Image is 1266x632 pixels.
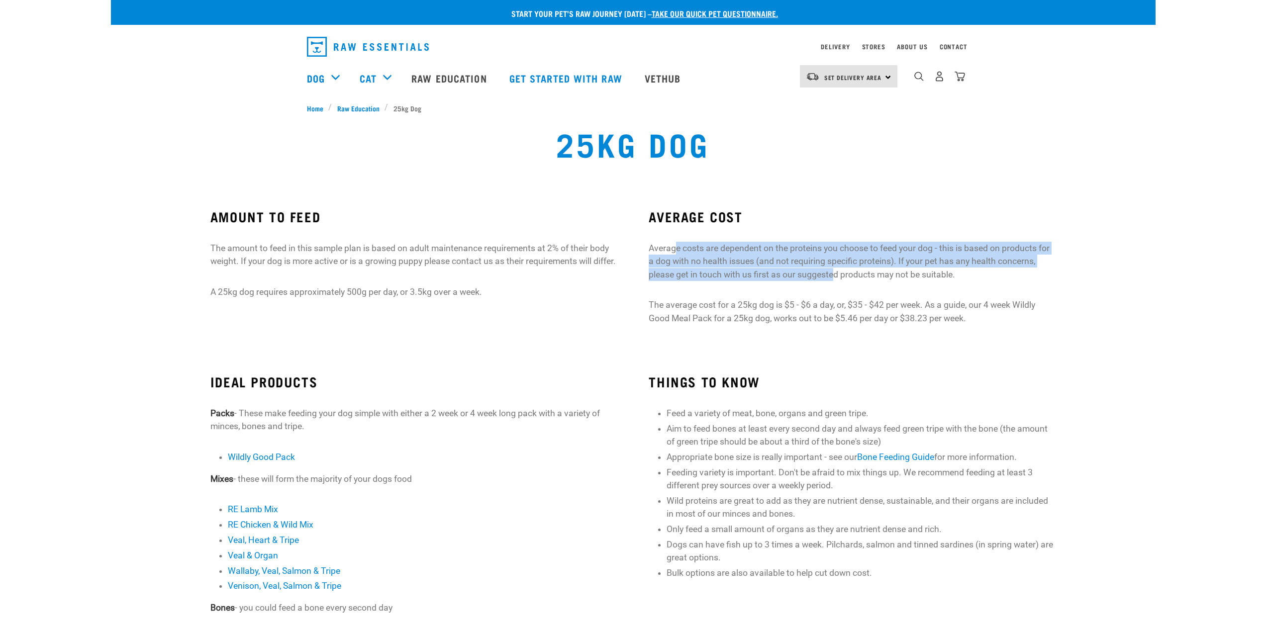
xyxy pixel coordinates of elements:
p: - you could feed a bone every second day [210,601,617,614]
a: Veal, Heart & Tripe [228,535,299,545]
h3: AMOUNT TO FEED [210,209,617,224]
a: Delivery [821,45,850,48]
img: van-moving.png [806,72,819,81]
a: About Us [897,45,927,48]
span: Set Delivery Area [824,76,882,79]
a: Stores [862,45,885,48]
h3: THINGS TO KNOW [649,374,1056,389]
p: The amount to feed in this sample plan is based on adult maintenance requirements at 2% of their ... [210,242,617,268]
p: A 25kg dog requires approximately 500g per day, or 3.5kg over a week. [210,285,617,298]
a: Wildly Good Pack [228,452,295,462]
p: Average costs are dependent on the proteins you choose to feed your dog - this is based on produc... [649,242,1056,281]
a: Venison, Veal, Salmon & Tripe [228,581,341,591]
span: Raw Education [337,103,380,113]
a: Raw Education [401,58,499,98]
a: Vethub [635,58,693,98]
li: Only feed a small amount of organs as they are nutrient dense and rich. [667,523,1056,536]
nav: dropdown navigation [111,58,1156,98]
p: - these will form the majority of your dogs food [210,472,617,485]
img: home-icon-1@2x.png [914,72,924,81]
strong: Packs [210,408,234,418]
a: Home [307,103,329,113]
img: user.png [934,71,945,82]
li: Bulk options are also available to help cut down cost. [667,566,1056,579]
p: - These make feeding your dog simple with either a 2 week or 4 week long pack with a variety of m... [210,407,617,433]
a: Contact [940,45,968,48]
h3: IDEAL PRODUCTS [210,374,617,389]
a: Raw Education [332,103,385,113]
li: Dogs can have fish up to 3 times a week. Pilchards, salmon and tinned sardines (in spring water) ... [667,538,1056,564]
li: Appropriate bone size is really important - see our for more information. [667,451,1056,463]
li: Feeding variety is important. Don't be afraid to mix things up. We recommend feeding at least 3 d... [667,466,1056,492]
nav: breadcrumbs [307,103,960,113]
a: Cat [360,71,377,86]
img: Raw Essentials Logo [307,37,429,57]
a: take our quick pet questionnaire. [652,11,778,15]
p: The average cost for a 25kg dog is $5 - $6 a day, or, $35 - $42 per week. As a guide, our 4 week ... [649,298,1056,325]
a: Get started with Raw [499,58,635,98]
span: Home [307,103,323,113]
a: RE Chicken & Wild Mix [228,520,313,530]
p: Start your pet’s raw journey [DATE] – [118,7,1163,19]
h3: AVERAGE COST [649,209,1056,224]
a: RE Lamb Mix [228,504,278,514]
a: Dog [307,71,325,86]
a: Wallaby, Veal, Salmon & Tripe [228,566,340,576]
strong: Bones [210,603,235,613]
li: Wild proteins are great to add as they are nutrient dense, sustainable, and their organs are incl... [667,494,1056,521]
li: Aim to feed bones at least every second day and always feed green tripe with the bone (the amount... [667,422,1056,449]
nav: dropdown navigation [299,33,968,61]
img: home-icon@2x.png [955,71,965,82]
a: Bone Feeding Guide [857,452,934,462]
strong: Mixes [210,474,233,484]
li: Feed a variety of meat, bone, organs and green tripe. [667,407,1056,420]
h1: 25kg Dog [556,125,709,161]
a: Veal & Organ [228,550,278,560]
